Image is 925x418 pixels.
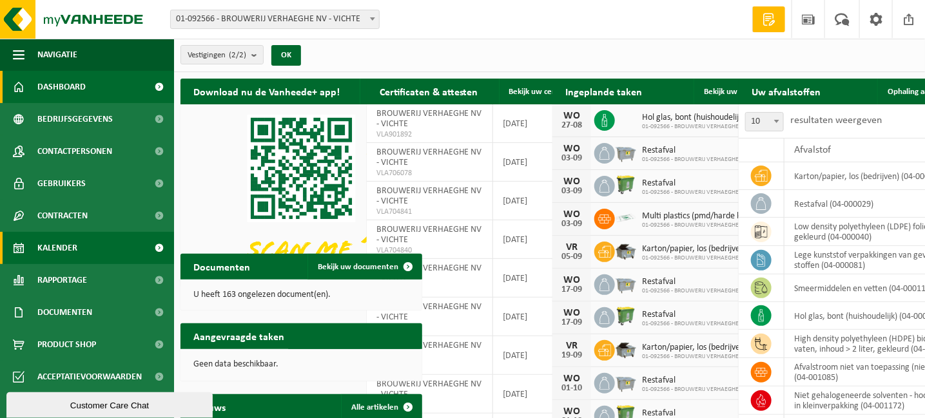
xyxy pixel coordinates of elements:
[376,245,483,256] span: VLA704840
[180,104,422,285] img: Download de VHEPlus App
[37,328,96,361] span: Product Shop
[552,79,655,104] h2: Ingeplande taken
[615,338,637,360] img: WB-5000-GAL-GY-01
[642,222,788,229] span: 01-092566 - BROUWERIJ VERHAEGHE NV
[559,384,585,393] div: 01-10
[171,10,379,28] span: 01-092566 - BROUWERIJ VERHAEGHE NV - VICHTE
[37,296,92,328] span: Documenten
[376,379,482,399] span: BROUWERIJ VERHAEGHE NV - VICHTE
[746,113,783,131] span: 10
[642,156,748,164] span: 01-092566 - BROUWERIJ VERHAEGHE NV
[376,302,482,322] span: BROUWERIJ VERHAEGHE NV - VICHTE
[360,79,421,104] button: Verberg
[170,10,380,29] span: 01-092566 - BROUWERIJ VERHAEGHE NV - VICHTE
[642,320,748,328] span: 01-092566 - BROUWERIJ VERHAEGHE NV
[37,232,77,264] span: Kalender
[615,371,637,393] img: WB-2500-GAL-GY-01
[318,263,398,271] span: Bekijk uw documenten
[559,220,585,229] div: 03-09
[559,176,585,187] div: WO
[493,104,557,143] td: [DATE]
[559,187,585,196] div: 03-09
[493,375,557,413] td: [DATE]
[37,39,77,71] span: Navigatie
[37,103,113,135] span: Bedrijfsgegevens
[193,290,409,299] p: U heeft 163 ongelezen document(en).
[559,285,585,294] div: 17-09
[559,209,585,220] div: WO
[37,361,142,393] span: Acceptatievoorwaarden
[615,272,637,294] img: WB-2500-GAL-GY-01
[642,146,748,156] span: Restafval
[493,182,557,220] td: [DATE]
[642,211,788,222] span: Multi plastics (pmd/harde kunststoffen/spanbanden/eps/folie naturel/folie gemeng...
[499,79,607,104] a: Bekijk uw certificaten
[559,406,585,417] div: WO
[37,200,88,232] span: Contracten
[376,400,483,410] span: VLA701923
[193,360,409,369] p: Geen data beschikbaar.
[745,112,784,131] span: 10
[376,341,482,361] span: BROUWERIJ VERHAEGHE NV - VICHTE
[559,154,585,163] div: 03-09
[180,254,263,279] h2: Documenten
[180,45,264,64] button: Vestigingen(2/2)
[694,79,793,104] a: Bekijk uw kalender
[376,147,482,167] span: BROUWERIJ VERHAEGHE NV - VICHTE
[642,287,748,295] span: 01-092566 - BROUWERIJ VERHAEGHE NV
[559,374,585,384] div: WO
[642,353,748,361] span: 01-092566 - BROUWERIJ VERHAEGHE NV
[642,178,748,189] span: Restafval
[376,186,482,206] span: BROUWERIJ VERHAEGHE NV - VICHTE
[180,323,297,348] h2: Aangevraagde taken
[376,323,483,333] span: VLA704838
[642,386,748,394] span: 01-092566 - BROUWERIJ VERHAEGHE NV
[376,109,482,129] span: BROUWERIJ VERHAEGHE NV - VICHTE
[493,143,557,182] td: [DATE]
[188,46,246,65] span: Vestigingen
[642,244,748,254] span: Karton/papier, los (bedrijven)
[642,113,748,123] span: Hol glas, bont (huishoudelijk)
[559,242,585,252] div: VR
[493,298,557,336] td: [DATE]
[615,207,637,229] img: LP-SK-00500-LPE-16
[376,207,483,217] span: VLA704841
[493,220,557,259] td: [DATE]
[642,343,748,353] span: Karton/papier, los (bedrijven)
[37,71,86,103] span: Dashboard
[642,189,748,196] span: 01-092566 - BROUWERIJ VERHAEGHE NV
[559,144,585,154] div: WO
[37,135,112,167] span: Contactpersonen
[559,275,585,285] div: WO
[376,361,483,372] span: VLA704837
[376,225,482,245] span: BROUWERIJ VERHAEGHE NV - VICHTE
[559,111,585,121] div: WO
[704,88,770,96] span: Bekijk uw kalender
[642,277,748,287] span: Restafval
[6,390,215,418] iframe: chat widget
[615,174,637,196] img: WB-0770-HPE-GN-50
[642,254,748,262] span: 01-092566 - BROUWERIJ VERHAEGHE NV
[642,375,748,386] span: Restafval
[794,145,831,155] span: Afvalstof
[559,341,585,351] div: VR
[271,45,301,66] button: OK
[376,129,483,140] span: VLA901892
[367,79,491,104] h2: Certificaten & attesten
[615,141,637,163] img: WB-2500-GAL-GY-01
[493,336,557,375] td: [DATE]
[376,263,482,283] span: BROUWERIJ VERHAEGHE NV - VICHTE
[180,79,353,104] h2: Download nu de Vanheede+ app!
[229,51,246,59] count: (2/2)
[615,240,637,261] img: WB-5000-GAL-GY-01
[376,284,483,294] span: VLA704839
[376,168,483,178] span: VLA706078
[37,167,86,200] span: Gebruikers
[307,254,421,280] a: Bekijk uw documenten
[559,252,585,261] div: 05-09
[615,305,637,327] img: WB-0770-HPE-GN-50
[559,351,585,360] div: 19-09
[37,264,87,296] span: Rapportage
[509,88,585,96] span: Bekijk uw certificaten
